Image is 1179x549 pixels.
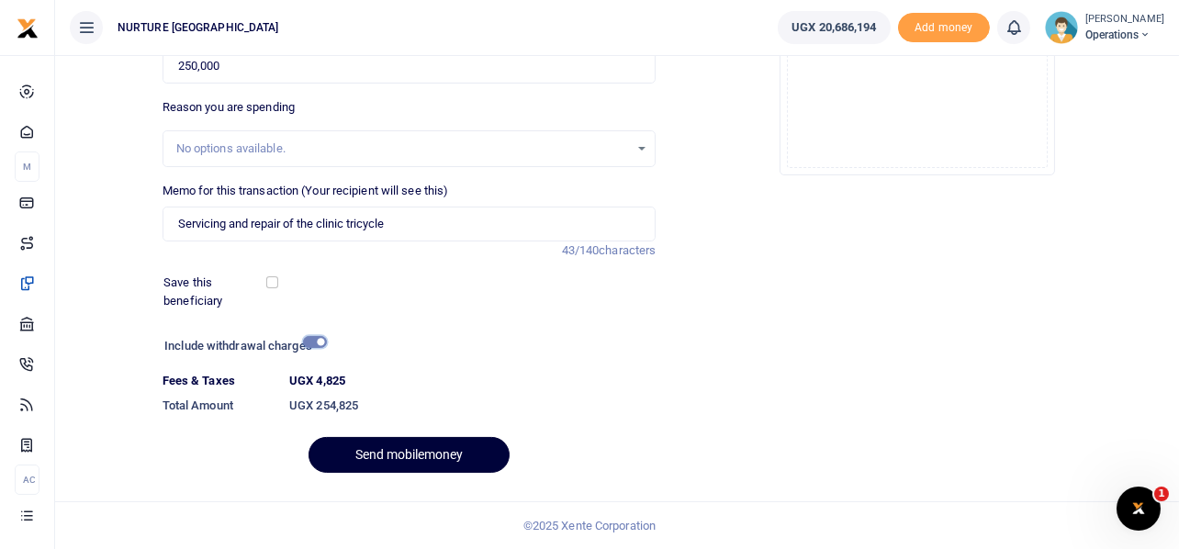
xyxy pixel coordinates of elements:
[792,18,876,37] span: UGX 20,686,194
[562,243,600,257] span: 43/140
[898,13,990,43] span: Add money
[1085,12,1164,28] small: [PERSON_NAME]
[163,49,657,84] input: UGX
[163,98,295,117] label: Reason you are spending
[1117,487,1161,531] iframe: Intercom live chat
[17,20,39,34] a: logo-small logo-large logo-large
[778,11,890,44] a: UGX 20,686,194
[164,339,319,353] h6: Include withdrawal charges
[15,151,39,182] li: M
[163,182,449,200] label: Memo for this transaction (Your recipient will see this)
[15,465,39,495] li: Ac
[1045,11,1078,44] img: profile-user
[1085,27,1164,43] span: Operations
[1045,11,1164,44] a: profile-user [PERSON_NAME] Operations
[1154,487,1169,501] span: 1
[155,372,282,390] dt: Fees & Taxes
[176,140,630,158] div: No options available.
[898,13,990,43] li: Toup your wallet
[770,11,897,44] li: Wallet ballance
[163,398,275,413] h6: Total Amount
[309,437,510,473] button: Send mobilemoney
[599,243,656,257] span: characters
[289,398,656,413] h6: UGX 254,825
[289,372,345,390] label: UGX 4,825
[17,17,39,39] img: logo-small
[163,207,657,241] input: Enter extra information
[110,19,286,36] span: NURTURE [GEOGRAPHIC_DATA]
[163,274,270,309] label: Save this beneficiary
[898,19,990,33] a: Add money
